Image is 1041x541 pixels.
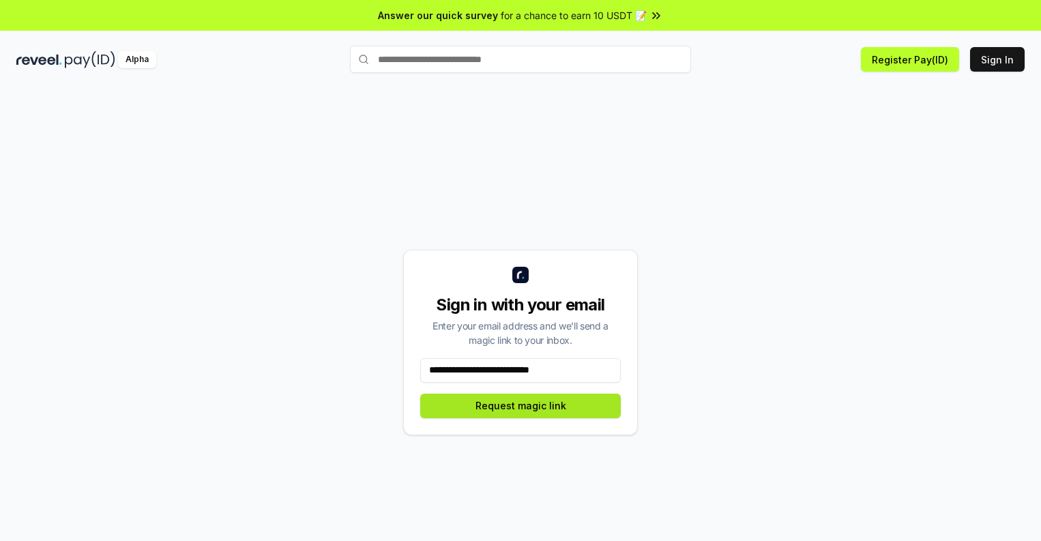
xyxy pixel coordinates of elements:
img: logo_small [512,267,529,283]
button: Register Pay(ID) [861,47,959,72]
span: Answer our quick survey [378,8,498,23]
div: Sign in with your email [420,294,621,316]
div: Alpha [118,51,156,68]
div: Enter your email address and we’ll send a magic link to your inbox. [420,319,621,347]
button: Request magic link [420,394,621,418]
img: pay_id [65,51,115,68]
span: for a chance to earn 10 USDT 📝 [501,8,647,23]
button: Sign In [970,47,1025,72]
img: reveel_dark [16,51,62,68]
